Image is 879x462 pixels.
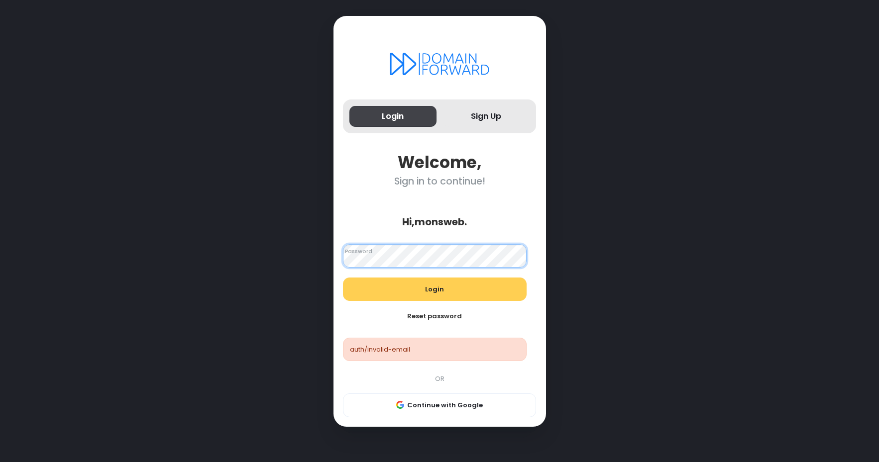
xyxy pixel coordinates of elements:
[343,338,527,362] div: auth/invalid-email
[343,393,536,417] button: Continue with Google
[343,176,536,187] div: Sign in to continue!
[338,374,541,384] div: OR
[343,304,527,328] button: Reset password
[343,153,536,172] div: Welcome,
[443,106,530,127] button: Sign Up
[338,216,531,228] div: Hi, monsweb .
[349,106,437,127] button: Login
[343,277,527,301] button: Login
